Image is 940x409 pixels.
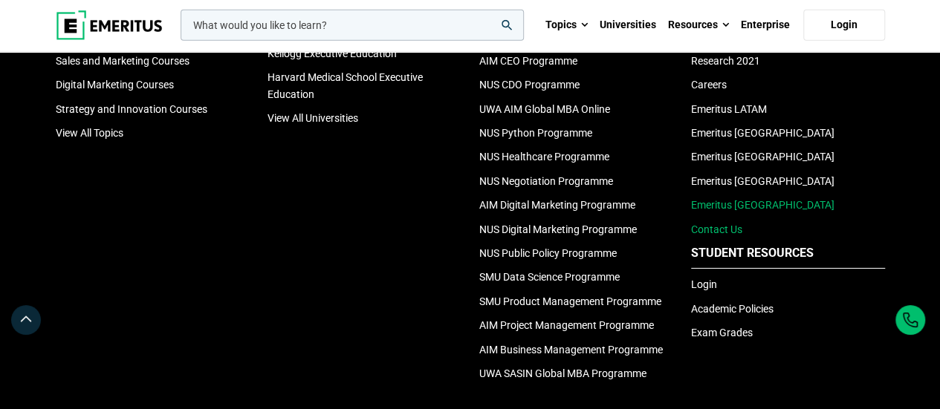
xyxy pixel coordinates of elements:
a: Emeritus [GEOGRAPHIC_DATA] [691,199,834,211]
a: SMU Product Management Programme [479,295,661,307]
a: UWA AIM Global MBA Online [479,103,610,115]
a: NUS Python Programme [479,127,592,139]
a: NUS Healthcare Programme [479,151,609,163]
a: Strategy and Innovation Courses [56,103,207,115]
a: View All Topics [56,127,123,139]
a: SMU Data Science Programme [479,271,620,283]
a: NUS Negotiation Programme [479,175,613,187]
a: View All Universities [268,112,358,124]
a: AIM Business Management Programme [479,344,663,356]
a: Sales and Marketing Courses [56,55,189,67]
a: Kellogg Executive Education [268,48,397,59]
a: UWA SASIN Global MBA Programme [479,367,646,379]
a: NUS Digital Marketing Programme [479,223,637,235]
a: Research 2021 [691,55,760,67]
input: woocommerce-product-search-field-0 [181,10,524,41]
a: Emeritus LATAM [691,103,767,115]
a: Login [691,278,717,290]
a: Academic Policies [691,303,774,315]
a: Exam Grades [691,327,753,338]
a: Emeritus [GEOGRAPHIC_DATA] [691,175,834,187]
a: AIM CEO Programme [479,55,577,67]
a: Harvard Medical School Executive Education [268,71,423,99]
a: AIM Digital Marketing Programme [479,199,635,211]
a: Emeritus [GEOGRAPHIC_DATA] [691,151,834,163]
a: Emeritus [GEOGRAPHIC_DATA] [691,127,834,139]
a: Digital Marketing Courses [56,79,174,91]
a: Login [803,10,885,41]
a: AIM Project Management Programme [479,319,654,331]
a: Contact Us [691,223,742,235]
a: NUS Public Policy Programme [479,247,617,259]
a: NUS CDO Programme [479,79,580,91]
a: Careers [691,79,727,91]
